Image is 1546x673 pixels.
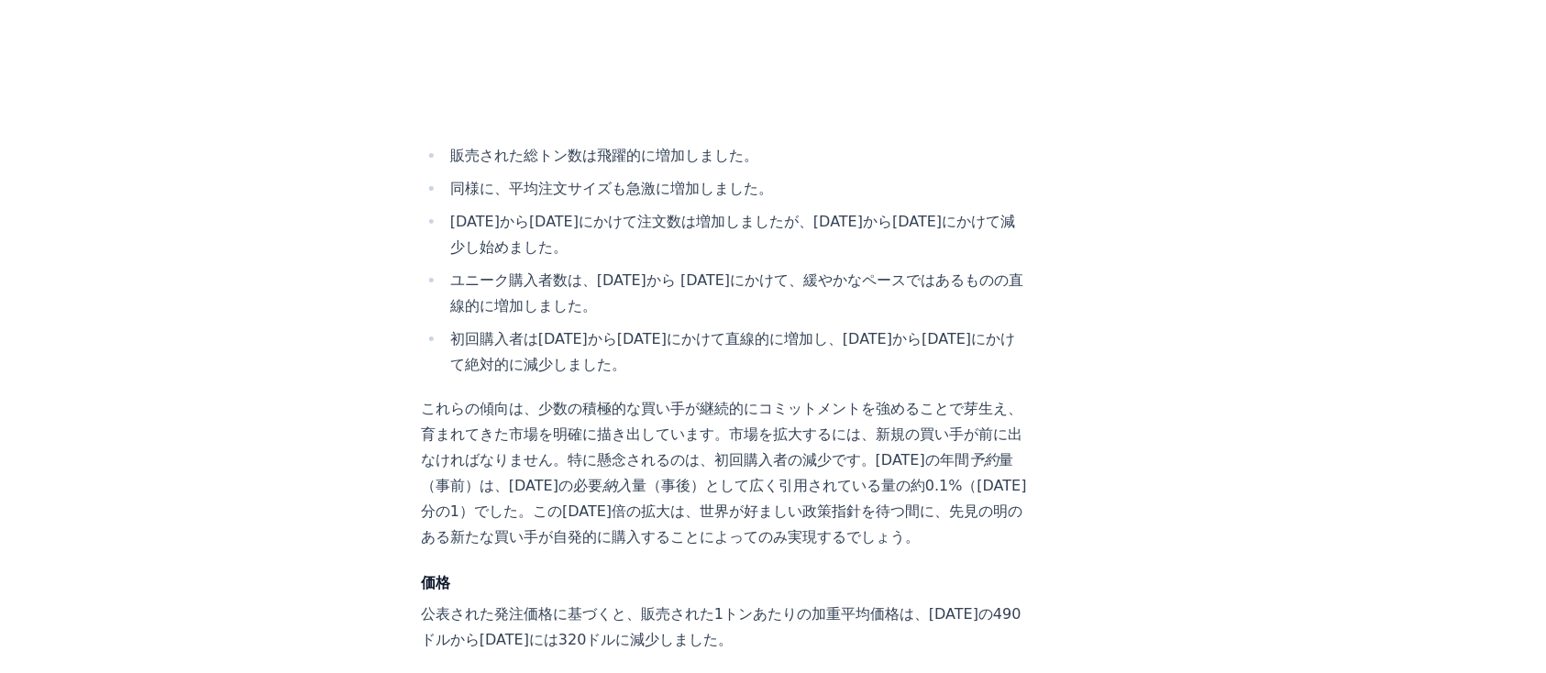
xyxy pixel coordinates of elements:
[450,147,758,164] font: 販売された総トン数は飛躍的に増加しました。
[602,477,632,494] font: 納入
[450,271,1023,314] font: ユニーク購入者数は、[DATE]から [DATE]にかけて、緩やかなペースではあるものの直線的に増加しました。
[450,180,773,197] font: 同様に、平均注文サイズも急激に増加しました。
[421,574,450,591] font: 価格
[421,605,1021,648] font: 公表された発注価格に基づくと、販売された1トンあたりの加重平均価格は、[DATE]の490ドルから[DATE]には320ドルに減少しました。
[450,213,1015,256] font: [DATE]から[DATE]にかけて注文数は増加しましたが、[DATE]から[DATE]にかけて減少し始めました。
[421,477,1027,546] font: 量（事後）として広く引用されている量の約0.1%（[DATE]分の1）でした。この[DATE]倍の拡大は、世界が好ましい政策指針を待つ間に、先見の明のある新たな買い手が自発的に購入することによっ...
[421,400,1022,469] font: これらの傾向は、少数の積極的な買い手が継続的にコミットメントを強めることで芽生え、育まれてきた市場を明確に描き出しています。市場を拡大するには、新規の買い手が前に出なければなりません。特に懸念さ...
[969,451,999,469] font: 予約
[450,330,1015,373] font: 初回購入者は[DATE]から[DATE]にかけて直線的に増加し、[DATE]から[DATE]にかけて絶対的に減少しました。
